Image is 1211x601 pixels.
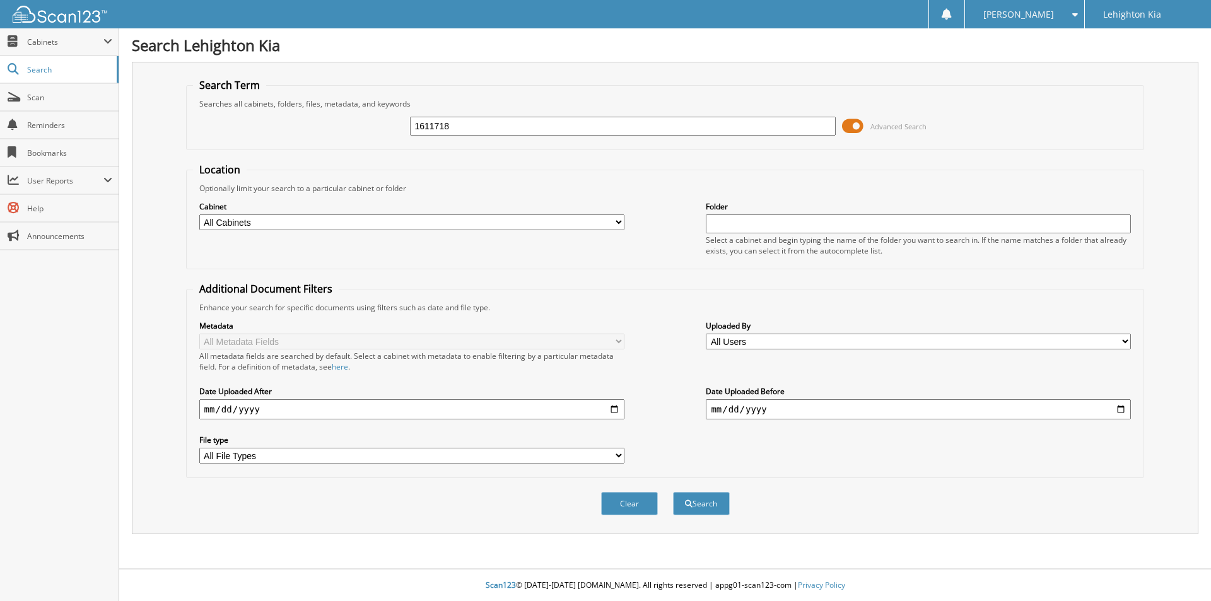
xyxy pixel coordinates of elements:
[601,492,658,515] button: Clear
[193,163,247,177] legend: Location
[199,201,624,212] label: Cabinet
[27,92,112,103] span: Scan
[199,435,624,445] label: File type
[27,37,103,47] span: Cabinets
[193,78,266,92] legend: Search Term
[199,399,624,419] input: start
[193,302,1138,313] div: Enhance your search for specific documents using filters such as date and file type.
[706,386,1131,397] label: Date Uploaded Before
[706,201,1131,212] label: Folder
[673,492,730,515] button: Search
[27,64,110,75] span: Search
[798,580,845,590] a: Privacy Policy
[132,35,1198,55] h1: Search Lehighton Kia
[199,386,624,397] label: Date Uploaded After
[486,580,516,590] span: Scan123
[1103,11,1161,18] span: Lehighton Kia
[193,98,1138,109] div: Searches all cabinets, folders, files, metadata, and keywords
[13,6,107,23] img: scan123-logo-white.svg
[706,320,1131,331] label: Uploaded By
[870,122,927,131] span: Advanced Search
[27,120,112,131] span: Reminders
[27,148,112,158] span: Bookmarks
[119,570,1211,601] div: © [DATE]-[DATE] [DOMAIN_NAME]. All rights reserved | appg01-scan123-com |
[27,175,103,186] span: User Reports
[1148,540,1211,601] iframe: Chat Widget
[193,282,339,296] legend: Additional Document Filters
[27,203,112,214] span: Help
[27,231,112,242] span: Announcements
[332,361,348,372] a: here
[706,235,1131,256] div: Select a cabinet and begin typing the name of the folder you want to search in. If the name match...
[983,11,1054,18] span: [PERSON_NAME]
[199,320,624,331] label: Metadata
[706,399,1131,419] input: end
[199,351,624,372] div: All metadata fields are searched by default. Select a cabinet with metadata to enable filtering b...
[193,183,1138,194] div: Optionally limit your search to a particular cabinet or folder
